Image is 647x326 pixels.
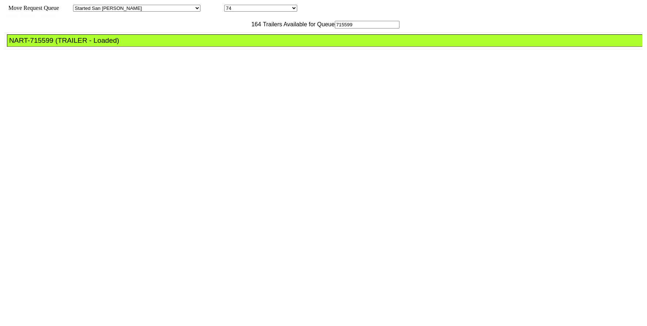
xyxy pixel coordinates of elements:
[202,5,223,11] span: Location
[335,21,399,29] input: Filter Available Trailers
[5,5,59,11] span: Move Request Queue
[261,21,335,27] span: Trailers Available for Queue
[9,37,647,45] div: NART-715599 (TRAILER - Loaded)
[248,21,261,27] span: 164
[60,5,72,11] span: Area
[5,12,56,18] span: Move Queue Updated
